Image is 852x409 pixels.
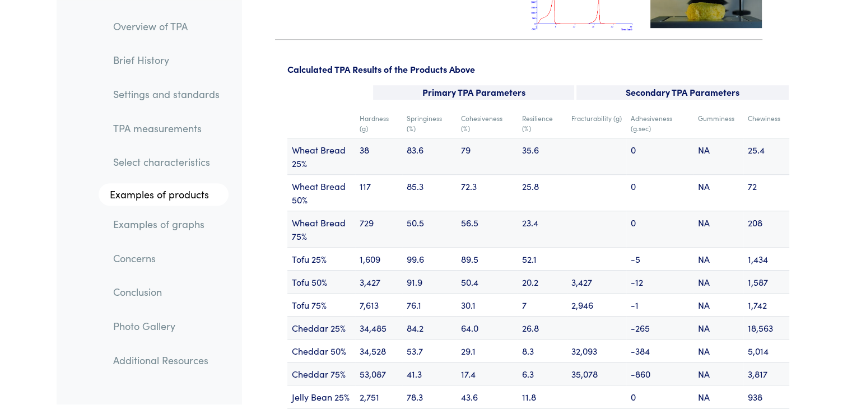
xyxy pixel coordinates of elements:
[743,247,789,270] td: 1,434
[626,109,693,138] td: Adhesiveness (g.sec)
[402,316,457,339] td: 84.2
[693,270,743,293] td: NA
[626,211,693,247] td: 0
[355,339,402,362] td: 34,528
[287,293,355,316] td: Tofu 75%
[626,174,693,211] td: 0
[355,109,402,138] td: Hardness (g)
[567,339,626,362] td: 32,093
[743,293,789,316] td: 1,742
[626,362,693,385] td: -860
[287,138,355,174] td: Wheat Bread 25%
[693,339,743,362] td: NA
[626,247,693,270] td: -5
[402,362,457,385] td: 41.3
[518,174,567,211] td: 25.8
[104,245,229,271] a: Concerns
[518,362,567,385] td: 6.3
[104,313,229,339] a: Photo Gallery
[567,270,626,293] td: 3,427
[518,270,567,293] td: 20.2
[743,270,789,293] td: 1,587
[626,270,693,293] td: -12
[457,174,518,211] td: 72.3
[402,293,457,316] td: 76.1
[567,362,626,385] td: 35,078
[104,280,229,305] a: Conclusion
[355,293,402,316] td: 7,613
[355,211,402,247] td: 729
[576,85,789,100] p: Secondary TPA Parameters
[518,247,567,270] td: 52.1
[743,109,789,138] td: Chewiness
[567,293,626,316] td: 2,946
[693,385,743,408] td: NA
[693,138,743,174] td: NA
[402,385,457,408] td: 78.3
[693,316,743,339] td: NA
[457,316,518,339] td: 64.0
[693,109,743,138] td: Gumminess
[693,211,743,247] td: NA
[693,293,743,316] td: NA
[355,362,402,385] td: 53,087
[402,247,457,270] td: 99.6
[287,339,355,362] td: Cheddar 50%
[457,247,518,270] td: 89.5
[457,211,518,247] td: 56.5
[287,211,355,247] td: Wheat Bread 75%
[104,13,229,39] a: Overview of TPA
[402,174,457,211] td: 85.3
[693,174,743,211] td: NA
[743,385,789,408] td: 938
[743,339,789,362] td: 5,014
[567,109,626,138] td: Fracturability (g)
[743,362,789,385] td: 3,817
[518,138,567,174] td: 35.6
[743,138,789,174] td: 25.4
[373,85,574,100] p: Primary TPA Parameters
[518,385,567,408] td: 11.8
[355,138,402,174] td: 38
[457,270,518,293] td: 50.4
[457,138,518,174] td: 79
[743,211,789,247] td: 208
[287,270,355,293] td: Tofu 50%
[355,247,402,270] td: 1,609
[287,316,355,339] td: Cheddar 25%
[104,115,229,141] a: TPA measurements
[693,362,743,385] td: NA
[626,385,693,408] td: 0
[355,385,402,408] td: 2,751
[104,81,229,107] a: Settings and standards
[402,339,457,362] td: 53.7
[402,109,457,138] td: Springiness (%)
[626,293,693,316] td: -1
[287,385,355,408] td: Jelly Bean 25%
[457,385,518,408] td: 43.6
[518,339,567,362] td: 8.3
[99,184,229,206] a: Examples of products
[287,247,355,270] td: Tofu 25%
[518,293,567,316] td: 7
[402,211,457,247] td: 50.5
[355,316,402,339] td: 34,485
[518,211,567,247] td: 23.4
[518,316,567,339] td: 26.8
[104,150,229,175] a: Select characteristics
[626,316,693,339] td: -265
[104,347,229,373] a: Additional Resources
[518,109,567,138] td: Resilience (%)
[104,48,229,73] a: Brief History
[104,211,229,237] a: Examples of graphs
[626,339,693,362] td: -384
[402,138,457,174] td: 83.6
[457,362,518,385] td: 17.4
[355,174,402,211] td: 117
[287,62,789,77] p: Calculated TPA Results of the Products Above
[743,174,789,211] td: 72
[626,138,693,174] td: 0
[287,174,355,211] td: Wheat Bread 50%
[693,247,743,270] td: NA
[457,109,518,138] td: Cohesiveness (%)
